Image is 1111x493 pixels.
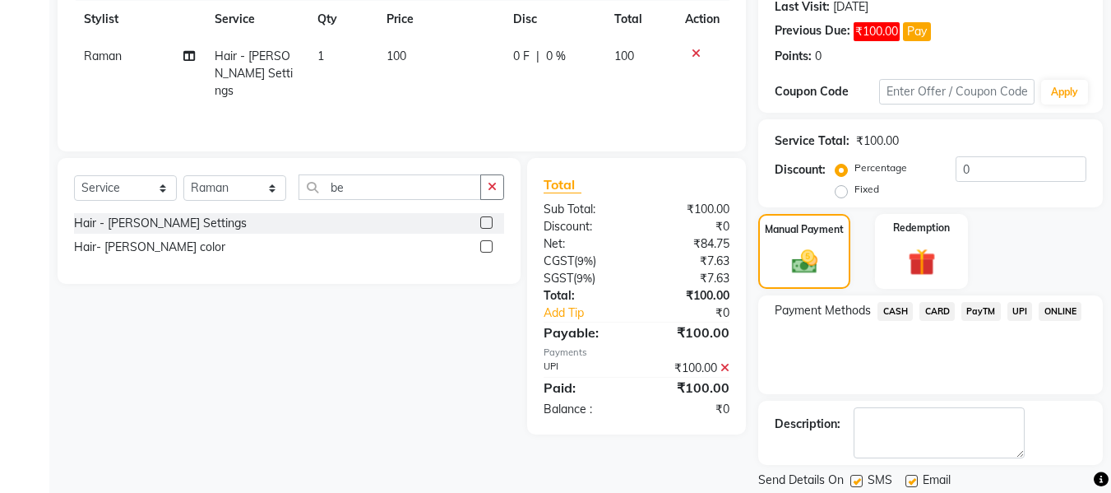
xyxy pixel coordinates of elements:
[544,346,729,360] div: Payments
[919,302,955,321] span: CARD
[299,174,481,200] input: Search or Scan
[893,221,950,235] label: Redemption
[74,239,225,256] div: Hair- [PERSON_NAME] color
[317,49,324,63] span: 1
[377,1,503,38] th: Price
[1039,302,1081,321] span: ONLINE
[531,201,637,218] div: Sub Total:
[637,201,742,218] div: ₹100.00
[536,48,539,65] span: |
[1041,80,1088,105] button: Apply
[205,1,308,38] th: Service
[675,1,729,38] th: Action
[577,254,593,267] span: 9%
[546,48,566,65] span: 0 %
[877,302,913,321] span: CASH
[815,48,822,65] div: 0
[775,161,826,179] div: Discount:
[544,271,573,286] span: SGST
[637,287,742,305] div: ₹100.00
[784,247,826,277] img: _cash.svg
[531,401,637,418] div: Balance :
[765,222,844,237] label: Manual Payment
[775,83,878,100] div: Coupon Code
[215,49,293,98] span: Hair - [PERSON_NAME] Settings
[775,133,849,150] div: Service Total:
[637,323,742,342] div: ₹100.00
[74,215,247,232] div: Hair - [PERSON_NAME] Settings
[854,160,907,175] label: Percentage
[387,49,406,63] span: 100
[531,323,637,342] div: Payable:
[637,235,742,253] div: ₹84.75
[576,272,592,285] span: 9%
[513,48,530,65] span: 0 F
[900,245,944,279] img: _gift.svg
[637,270,742,287] div: ₹7.63
[531,305,654,322] a: Add Tip
[531,253,637,270] div: ( )
[775,48,812,65] div: Points:
[308,1,376,38] th: Qty
[775,416,840,433] div: Description:
[655,305,743,322] div: ₹0
[854,22,900,41] span: ₹100.00
[604,1,676,38] th: Total
[74,1,205,38] th: Stylist
[637,401,742,418] div: ₹0
[856,133,899,150] div: ₹100.00
[637,218,742,235] div: ₹0
[531,287,637,305] div: Total:
[531,218,637,235] div: Discount:
[879,79,1035,105] input: Enter Offer / Coupon Code
[1007,302,1033,321] span: UPI
[854,182,879,197] label: Fixed
[923,472,951,492] span: Email
[503,1,604,38] th: Disc
[868,472,892,492] span: SMS
[775,22,850,41] div: Previous Due:
[531,378,637,398] div: Paid:
[531,235,637,253] div: Net:
[758,472,844,492] span: Send Details On
[637,360,742,377] div: ₹100.00
[637,378,742,398] div: ₹100.00
[544,253,574,268] span: CGST
[544,176,581,193] span: Total
[637,253,742,270] div: ₹7.63
[961,302,1001,321] span: PayTM
[531,270,637,287] div: ( )
[531,360,637,377] div: UPI
[775,302,871,319] span: Payment Methods
[84,49,122,63] span: Raman
[614,49,634,63] span: 100
[903,22,931,41] button: Pay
